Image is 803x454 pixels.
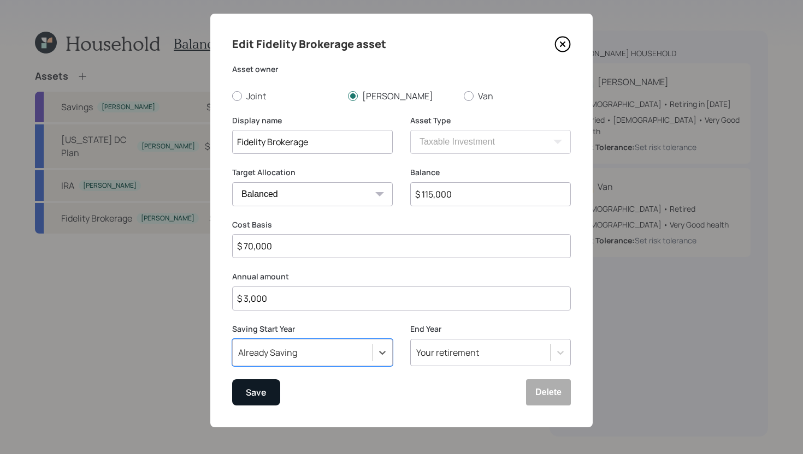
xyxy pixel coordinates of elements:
[416,347,479,359] div: Your retirement
[246,385,267,400] div: Save
[232,90,339,102] label: Joint
[232,64,571,75] label: Asset owner
[232,271,571,282] label: Annual amount
[238,347,297,359] div: Already Saving
[232,324,393,334] label: Saving Start Year
[232,35,386,53] h4: Edit Fidelity Brokerage asset
[232,219,571,230] label: Cost Basis
[348,90,455,102] label: [PERSON_NAME]
[410,115,571,126] label: Asset Type
[232,379,280,405] button: Save
[464,90,571,102] label: Van
[232,115,393,126] label: Display name
[410,324,571,334] label: End Year
[232,167,393,178] label: Target Allocation
[526,379,571,405] button: Delete
[410,167,571,178] label: Balance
